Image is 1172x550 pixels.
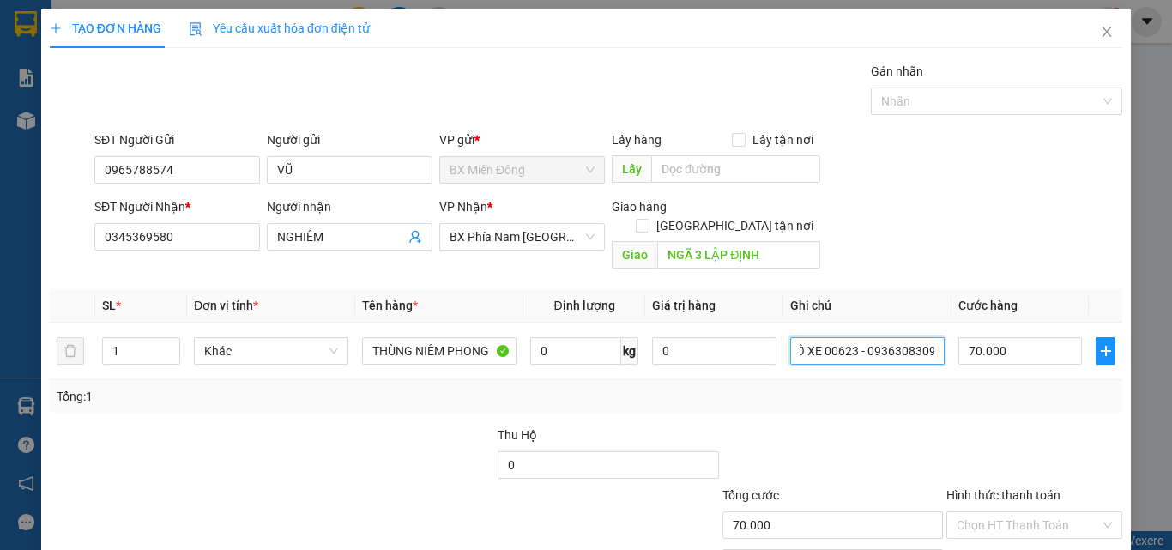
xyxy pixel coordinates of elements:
span: user-add [408,230,422,244]
label: Gán nhãn [871,64,923,78]
span: Cước hàng [958,299,1018,312]
span: close [1100,25,1114,39]
b: 339 Đinh Bộ Lĩnh, P26 [9,94,90,127]
button: Close [1083,9,1131,57]
span: environment [118,95,130,107]
input: 0 [652,337,776,365]
li: VP BX Miền Đông [9,73,118,92]
li: Cúc Tùng [9,9,249,41]
input: Dọc đường [651,155,820,183]
span: Lấy tận nơi [746,130,820,149]
span: [GEOGRAPHIC_DATA] tận nơi [649,216,820,235]
span: Lấy [612,155,651,183]
b: QL1A, TT Ninh Hoà [118,94,212,127]
span: TẠO ĐƠN HÀNG [50,21,161,35]
span: environment [9,95,21,107]
li: VP BX Ninh Hoà [118,73,228,92]
span: Khác [204,338,338,364]
span: VP Nhận [439,200,487,214]
img: icon [189,22,202,36]
span: Lấy hàng [612,133,662,147]
th: Ghi chú [783,289,951,323]
div: SĐT Người Nhận [94,197,260,216]
span: kg [621,337,638,365]
input: Ghi Chú [790,337,945,365]
input: Dọc đường [657,241,820,269]
div: Người nhận [267,197,432,216]
span: Tổng cước [722,488,779,502]
div: Tổng: 1 [57,387,454,406]
span: Tên hàng [362,299,418,312]
button: plus [1096,337,1115,365]
span: BX Miền Đông [450,157,595,183]
span: Giao hàng [612,200,667,214]
span: Đơn vị tính [194,299,258,312]
span: Định lượng [553,299,614,312]
span: Giao [612,241,657,269]
span: SL [102,299,116,312]
span: Yêu cầu xuất hóa đơn điện tử [189,21,370,35]
span: Giá trị hàng [652,299,716,312]
div: VP gửi [439,130,605,149]
span: BX Phía Nam Nha Trang [450,224,595,250]
span: Thu Hộ [498,428,537,442]
span: plus [1096,344,1115,358]
input: VD: Bàn, Ghế [362,337,517,365]
button: delete [57,337,84,365]
div: Người gửi [267,130,432,149]
div: SĐT Người Gửi [94,130,260,149]
label: Hình thức thanh toán [946,488,1060,502]
span: plus [50,22,62,34]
